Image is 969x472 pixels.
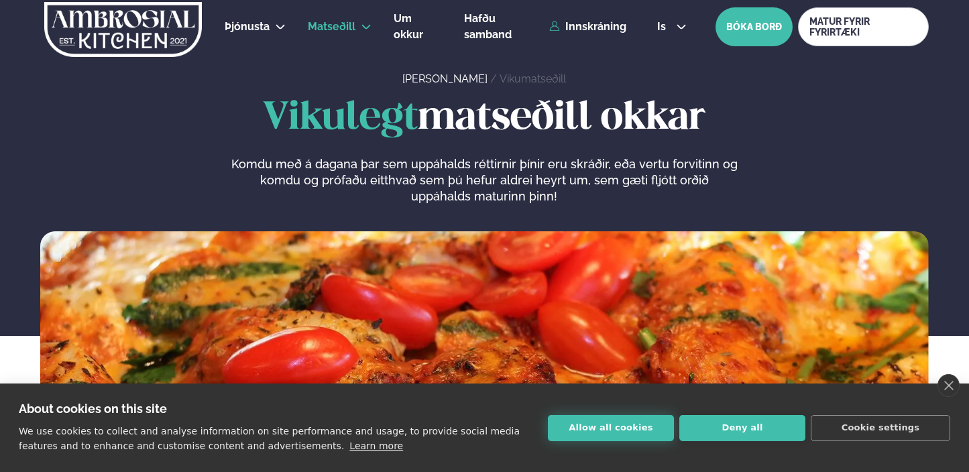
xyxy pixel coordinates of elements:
[657,21,670,32] span: is
[490,72,500,85] span: /
[19,426,520,451] p: We use cookies to collect and analyse information on site performance and usage, to provide socia...
[402,72,488,85] a: [PERSON_NAME]
[349,440,403,451] a: Learn more
[811,415,950,441] button: Cookie settings
[263,100,418,137] span: Vikulegt
[937,374,960,397] a: close
[231,156,738,204] p: Komdu með á dagana þar sem uppáhalds réttirnir þínir eru skráðir, eða vertu forvitinn og komdu og...
[464,12,512,41] span: Hafðu samband
[549,21,626,33] a: Innskráning
[308,20,355,33] span: Matseðill
[43,2,203,57] img: logo
[500,72,566,85] a: Vikumatseðill
[646,21,697,32] button: is
[464,11,543,43] a: Hafðu samband
[716,7,793,46] button: BÓKA BORÐ
[394,12,423,41] span: Um okkur
[798,7,929,46] a: MATUR FYRIR FYRIRTÆKI
[40,97,929,140] h1: matseðill okkar
[19,402,167,416] strong: About cookies on this site
[548,415,674,441] button: Allow all cookies
[308,19,355,35] a: Matseðill
[225,20,270,33] span: Þjónusta
[394,11,442,43] a: Um okkur
[225,19,270,35] a: Þjónusta
[679,415,805,441] button: Deny all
